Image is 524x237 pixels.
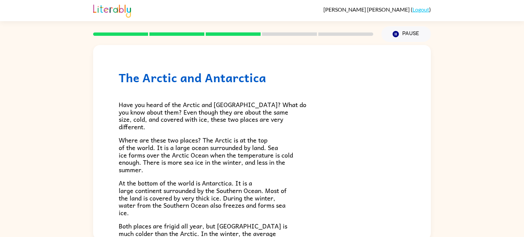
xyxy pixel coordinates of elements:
[381,26,431,42] button: Pause
[119,135,293,174] span: Where are these two places? The Arctic is at the top of the world. It is a large ocean surrounded...
[119,100,306,132] span: Have you heard of the Arctic and [GEOGRAPHIC_DATA]? What do you know about them? Even though they...
[323,6,431,13] div: ( )
[93,3,131,18] img: Literably
[412,6,429,13] a: Logout
[119,178,287,217] span: At the bottom of the world is Antarctica. It is a large continent surrounded by the Southern Ocea...
[119,71,405,85] h1: The Arctic and Antarctica
[323,6,411,13] span: [PERSON_NAME] [PERSON_NAME]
